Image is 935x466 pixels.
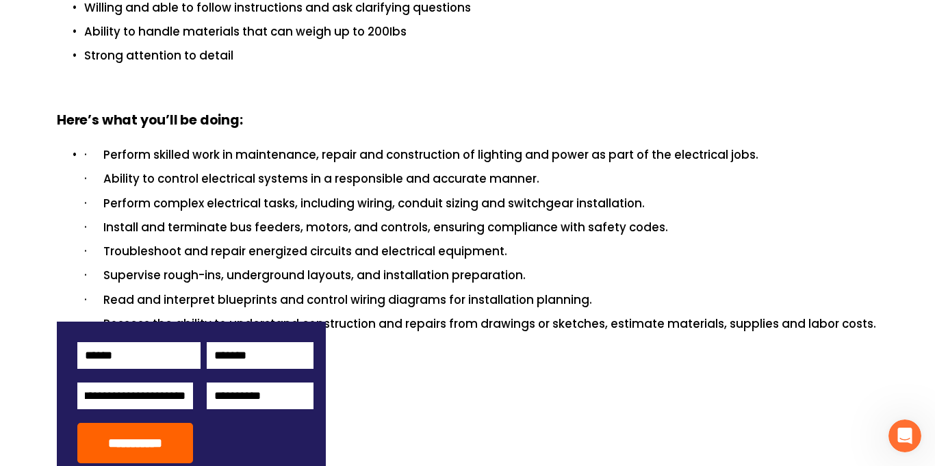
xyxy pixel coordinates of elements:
[84,242,878,261] p: · Troubleshoot and repair energized circuits and electrical equipment.
[84,194,878,213] p: · Perform complex electrical tasks, including wiring, conduit sizing and switchgear installation.
[57,111,243,129] strong: Here’s what you’ll be doing:
[84,218,878,237] p: · Install and terminate bus feeders, motors, and controls, ensuring compliance with safety codes.
[84,315,878,333] p: · Possess the ability to understand construction and repairs from drawings or sketches, estimate ...
[84,170,878,188] p: · Ability to control electrical systems in a responsible and accurate manner.
[84,266,878,285] p: · Supervise rough-ins, underground layouts, and installation preparation.
[84,23,878,41] p: Ability to handle materials that can weigh up to 200Ibs
[84,146,878,164] p: · Perform skilled work in maintenance, repair and construction of lighting and power as part of t...
[84,47,878,65] p: Strong attention to detail
[888,419,921,452] iframe: Intercom live chat
[84,291,878,309] p: · Read and interpret blueprints and control wiring diagrams for installation planning.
